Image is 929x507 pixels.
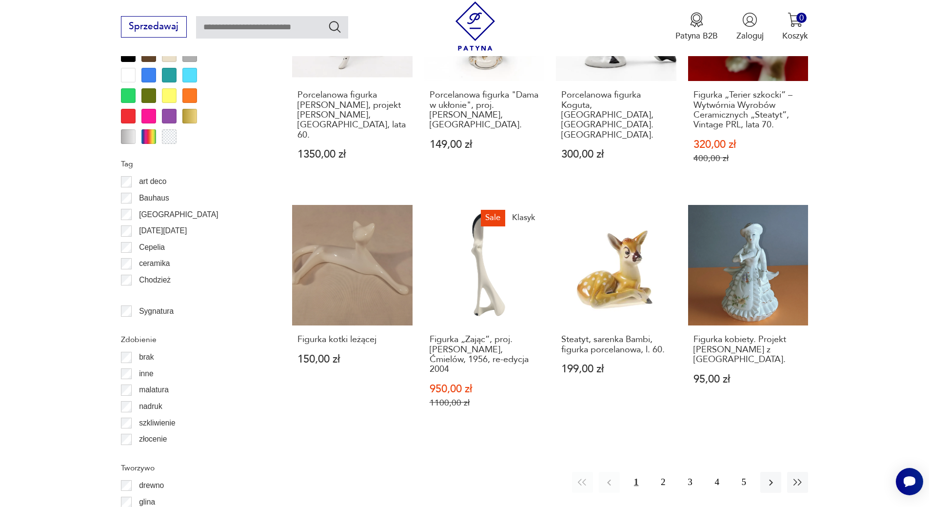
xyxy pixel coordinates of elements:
[139,417,176,429] p: szkliwienie
[451,1,500,51] img: Patyna - sklep z meblami i dekoracjami vintage
[430,384,539,394] p: 950,00 zł
[693,90,803,130] h3: Figurka „Terier szkocki” – Wytwórnia Wyrobów Ceramicznych „Steatyt”, Vintage PRL, lata 70.
[139,175,166,188] p: art deco
[139,384,169,396] p: malatura
[733,472,754,493] button: 5
[736,30,764,41] p: Zaloguj
[139,208,218,221] p: [GEOGRAPHIC_DATA]
[693,374,803,385] p: 95,00 zł
[796,13,807,23] div: 0
[139,241,165,254] p: Cepelia
[292,205,413,431] a: Figurka kotki leżącejFigurka kotki leżącej150,00 zł
[139,400,162,413] p: nadruk
[561,149,671,160] p: 300,00 zł
[693,335,803,365] h3: Figurka kobiety. Projekt [PERSON_NAME] z [GEOGRAPHIC_DATA].
[742,12,757,27] img: Ikonka użytkownika
[424,205,545,431] a: SaleKlasykFigurka „Zając”, proj. Mieczysław Naruszewicz, Ćmielów, 1956, re-edycja 2004Figurka „Za...
[736,12,764,41] button: Zaloguj
[430,398,539,408] p: 1100,00 zł
[688,205,809,431] a: Figurka kobiety. Projekt Jana Jezela z Katowic.Figurka kobiety. Projekt [PERSON_NAME] z [GEOGRAPH...
[297,90,407,140] h3: Porcelanowa figurka [PERSON_NAME], projekt [PERSON_NAME], [GEOGRAPHIC_DATA], lata 60.
[693,153,803,163] p: 400,00 zł
[561,364,671,374] p: 199,00 zł
[139,367,153,380] p: inne
[675,12,718,41] button: Patyna B2B
[139,274,171,286] p: Chodzież
[652,472,673,493] button: 2
[121,158,264,170] p: Tag
[297,335,407,345] h3: Figurka kotki leżącej
[328,20,342,34] button: Szukaj
[896,468,923,495] iframe: Smartsupp widget button
[675,12,718,41] a: Ikona medaluPatyna B2B
[121,333,264,346] p: Zdobienie
[297,149,407,160] p: 1350,00 zł
[556,205,676,431] a: Steatyt, sarenka Bambi, figurka porcelanowa, l. 60.Steatyt, sarenka Bambi, figurka porcelanowa, l...
[782,30,808,41] p: Koszyk
[430,90,539,130] h3: Porcelanowa figurka "Dama w ukłonie", proj. [PERSON_NAME], [GEOGRAPHIC_DATA].
[139,257,170,270] p: ceramika
[139,224,187,237] p: [DATE][DATE]
[121,23,187,31] a: Sprzedawaj
[693,140,803,150] p: 320,00 zł
[626,472,647,493] button: 1
[782,12,808,41] button: 0Koszyk
[139,351,154,364] p: brak
[121,462,264,474] p: Tworzywo
[139,192,169,204] p: Bauhaus
[139,290,168,303] p: Ćmielów
[139,305,174,318] p: Sygnatura
[430,140,539,150] p: 149,00 zł
[788,12,803,27] img: Ikona koszyka
[430,335,539,375] h3: Figurka „Zając”, proj. [PERSON_NAME], Ćmielów, 1956, re-edycja 2004
[561,335,671,355] h3: Steatyt, sarenka Bambi, figurka porcelanowa, l. 60.
[675,30,718,41] p: Patyna B2B
[297,354,407,365] p: 150,00 zł
[679,472,700,493] button: 3
[561,90,671,140] h3: Porcelanowa figurka Koguta, [GEOGRAPHIC_DATA], [GEOGRAPHIC_DATA]. [GEOGRAPHIC_DATA].
[139,433,167,446] p: złocenie
[689,12,704,27] img: Ikona medalu
[139,479,164,492] p: drewno
[707,472,728,493] button: 4
[121,16,187,38] button: Sprzedawaj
